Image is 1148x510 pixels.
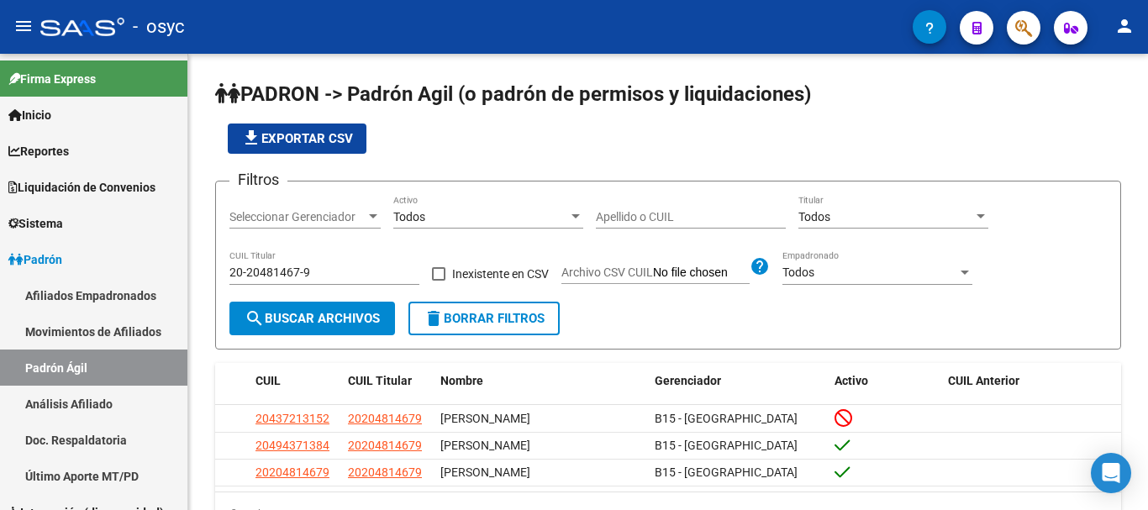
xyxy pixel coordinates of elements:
[341,363,434,399] datatable-header-cell: CUIL Titular
[229,210,366,224] span: Seleccionar Gerenciador
[440,439,530,452] span: [PERSON_NAME]
[133,8,185,45] span: - osyc
[1091,453,1131,493] div: Open Intercom Messenger
[655,439,798,452] span: B15 - [GEOGRAPHIC_DATA]
[648,363,829,399] datatable-header-cell: Gerenciador
[655,465,798,479] span: B15 - [GEOGRAPHIC_DATA]
[245,308,265,329] mat-icon: search
[8,142,69,160] span: Reportes
[255,439,329,452] span: 20494371384
[828,363,941,399] datatable-header-cell: Activo
[835,374,868,387] span: Activo
[440,412,530,425] span: [PERSON_NAME]
[440,465,530,479] span: [PERSON_NAME]
[229,168,287,192] h3: Filtros
[452,264,549,284] span: Inexistente en CSV
[393,210,425,223] span: Todos
[8,178,155,197] span: Liquidación de Convenios
[228,124,366,154] button: Exportar CSV
[255,374,281,387] span: CUIL
[424,311,545,326] span: Borrar Filtros
[948,374,1019,387] span: CUIL Anterior
[434,363,648,399] datatable-header-cell: Nombre
[798,210,830,223] span: Todos
[8,106,51,124] span: Inicio
[13,16,34,36] mat-icon: menu
[348,465,422,479] span: 20204814679
[255,412,329,425] span: 20437213152
[561,266,653,279] span: Archivo CSV CUIL
[241,128,261,148] mat-icon: file_download
[255,465,329,479] span: 20204814679
[229,302,395,335] button: Buscar Archivos
[8,250,62,269] span: Padrón
[348,439,422,452] span: 20204814679
[655,412,798,425] span: B15 - [GEOGRAPHIC_DATA]
[1114,16,1135,36] mat-icon: person
[424,308,444,329] mat-icon: delete
[408,302,560,335] button: Borrar Filtros
[245,311,380,326] span: Buscar Archivos
[440,374,483,387] span: Nombre
[215,82,811,106] span: PADRON -> Padrón Agil (o padrón de permisos y liquidaciones)
[8,214,63,233] span: Sistema
[348,412,422,425] span: 20204814679
[655,374,721,387] span: Gerenciador
[653,266,750,281] input: Archivo CSV CUIL
[348,374,412,387] span: CUIL Titular
[782,266,814,279] span: Todos
[241,131,353,146] span: Exportar CSV
[249,363,341,399] datatable-header-cell: CUIL
[941,363,1122,399] datatable-header-cell: CUIL Anterior
[8,70,96,88] span: Firma Express
[750,256,770,276] mat-icon: help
